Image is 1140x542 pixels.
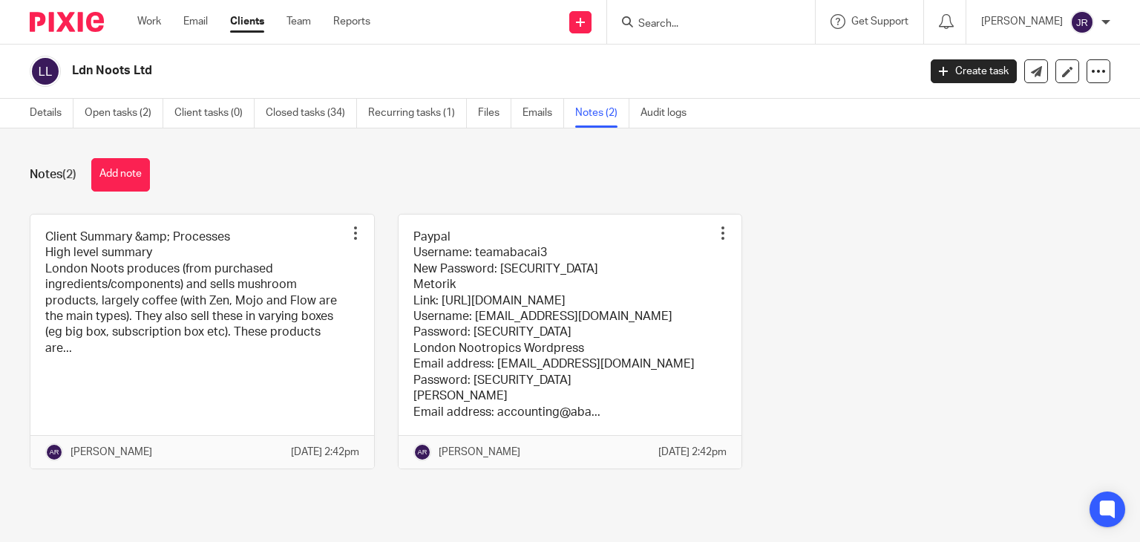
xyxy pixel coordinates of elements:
[658,445,727,460] p: [DATE] 2:42pm
[30,99,73,128] a: Details
[931,59,1017,83] a: Create task
[575,99,629,128] a: Notes (2)
[1070,10,1094,34] img: svg%3E
[266,99,357,128] a: Closed tasks (34)
[62,169,76,180] span: (2)
[230,14,264,29] a: Clients
[183,14,208,29] a: Email
[30,12,104,32] img: Pixie
[91,158,150,192] button: Add note
[333,14,370,29] a: Reports
[85,99,163,128] a: Open tasks (2)
[637,18,770,31] input: Search
[439,445,520,460] p: [PERSON_NAME]
[291,445,359,460] p: [DATE] 2:42pm
[137,14,161,29] a: Work
[413,443,431,461] img: svg%3E
[981,14,1063,29] p: [PERSON_NAME]
[368,99,467,128] a: Recurring tasks (1)
[522,99,564,128] a: Emails
[851,16,908,27] span: Get Support
[286,14,311,29] a: Team
[478,99,511,128] a: Files
[71,445,152,460] p: [PERSON_NAME]
[45,443,63,461] img: svg%3E
[30,56,61,87] img: svg%3E
[30,167,76,183] h1: Notes
[174,99,255,128] a: Client tasks (0)
[641,99,698,128] a: Audit logs
[72,63,741,79] h2: Ldn Noots Ltd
